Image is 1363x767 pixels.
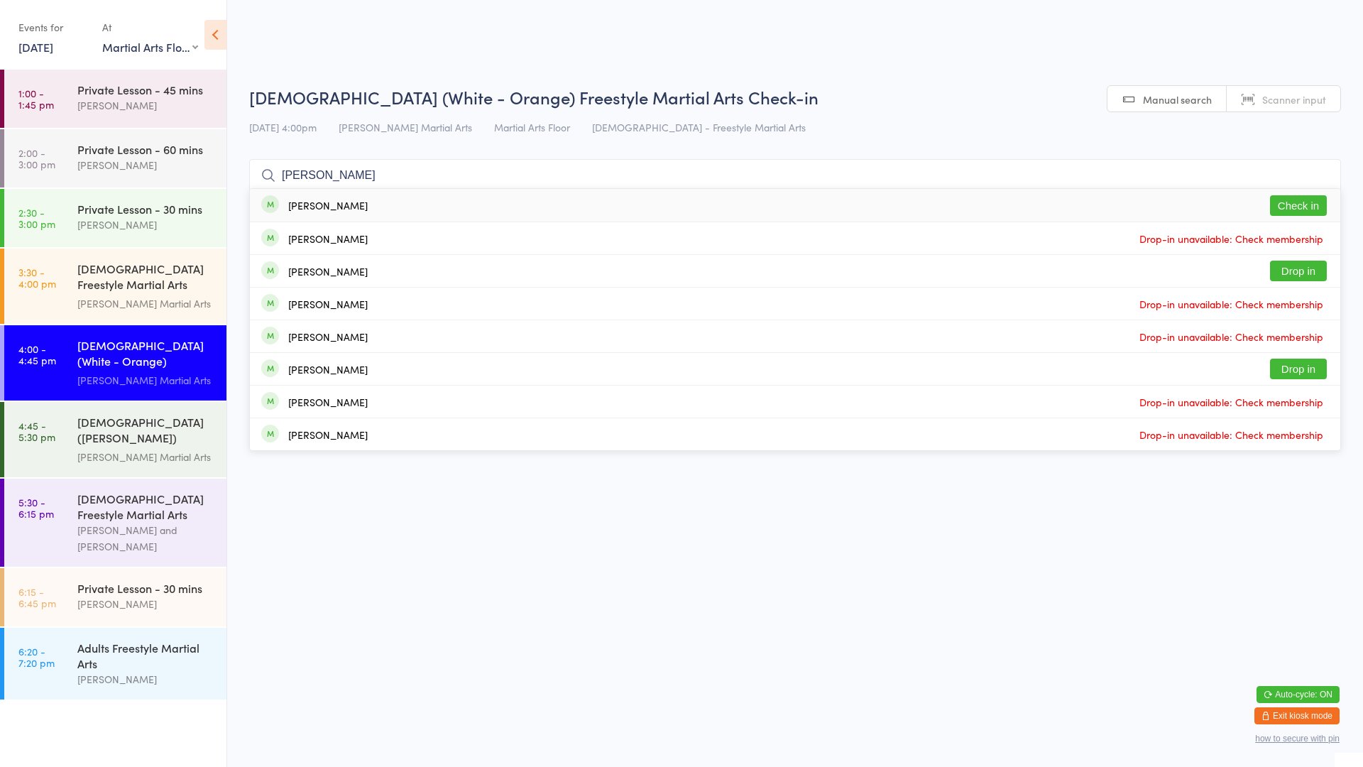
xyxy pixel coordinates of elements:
a: 2:00 -3:00 pmPrivate Lesson - 60 mins[PERSON_NAME] [4,129,226,187]
time: 2:30 - 3:00 pm [18,207,55,229]
span: Drop-in unavailable: Check membership [1136,391,1327,413]
div: [PERSON_NAME] Martial Arts [77,449,214,465]
span: [DEMOGRAPHIC_DATA] - Freestyle Martial Arts [592,120,806,134]
div: [PERSON_NAME] [77,97,214,114]
time: 5:30 - 6:15 pm [18,496,54,519]
div: Private Lesson - 60 mins [77,141,214,157]
div: Private Lesson - 45 mins [77,82,214,97]
div: [PERSON_NAME] [288,396,368,408]
div: Private Lesson - 30 mins [77,580,214,596]
div: [DEMOGRAPHIC_DATA] (White - Orange) Freestyle Martial Arts [77,337,214,372]
div: [PERSON_NAME] [77,671,214,687]
button: Drop in [1270,359,1327,379]
div: Adults Freestyle Martial Arts [77,640,214,671]
div: [DEMOGRAPHIC_DATA] ([PERSON_NAME]) Freestyle Martial Arts [77,414,214,449]
span: Drop-in unavailable: Check membership [1136,326,1327,347]
a: 5:30 -6:15 pm[DEMOGRAPHIC_DATA] Freestyle Martial Arts[PERSON_NAME] and [PERSON_NAME] [4,479,226,567]
div: [PERSON_NAME] [77,596,214,612]
button: Drop in [1270,261,1327,281]
a: 4:00 -4:45 pm[DEMOGRAPHIC_DATA] (White - Orange) Freestyle Martial Arts[PERSON_NAME] Martial Arts [4,325,226,401]
span: Martial Arts Floor [494,120,570,134]
span: Drop-in unavailable: Check membership [1136,424,1327,445]
div: [PERSON_NAME] [288,298,368,310]
div: [PERSON_NAME] and [PERSON_NAME] [77,522,214,555]
div: [PERSON_NAME] Martial Arts [77,372,214,388]
time: 2:00 - 3:00 pm [18,147,55,170]
div: [PERSON_NAME] [288,266,368,277]
div: [PERSON_NAME] [77,217,214,233]
span: Drop-in unavailable: Check membership [1136,228,1327,249]
div: [PERSON_NAME] [288,429,368,440]
div: [PERSON_NAME] [77,157,214,173]
button: Auto-cycle: ON [1257,686,1340,703]
time: 4:00 - 4:45 pm [18,343,56,366]
span: Manual search [1143,92,1212,107]
a: 6:20 -7:20 pmAdults Freestyle Martial Arts[PERSON_NAME] [4,628,226,700]
time: 6:20 - 7:20 pm [18,646,55,668]
span: [PERSON_NAME] Martial Arts [339,120,472,134]
div: [PERSON_NAME] [288,200,368,211]
div: [PERSON_NAME] [288,364,368,375]
time: 3:30 - 4:00 pm [18,266,56,289]
div: [DEMOGRAPHIC_DATA] Freestyle Martial Arts (Little Heroes) [77,261,214,295]
span: Drop-in unavailable: Check membership [1136,293,1327,315]
span: Scanner input [1262,92,1326,107]
time: 4:45 - 5:30 pm [18,420,55,442]
div: Private Lesson - 30 mins [77,201,214,217]
a: 6:15 -6:45 pmPrivate Lesson - 30 mins[PERSON_NAME] [4,568,226,626]
div: [DEMOGRAPHIC_DATA] Freestyle Martial Arts [77,491,214,522]
div: [PERSON_NAME] [288,331,368,342]
button: how to secure with pin [1255,734,1340,744]
a: 4:45 -5:30 pm[DEMOGRAPHIC_DATA] ([PERSON_NAME]) Freestyle Martial Arts[PERSON_NAME] Martial Arts [4,402,226,477]
div: [PERSON_NAME] Martial Arts [77,295,214,312]
div: Martial Arts Floor [102,39,198,55]
div: Events for [18,16,88,39]
a: 1:00 -1:45 pmPrivate Lesson - 45 mins[PERSON_NAME] [4,70,226,128]
button: Exit kiosk mode [1254,707,1340,724]
time: 1:00 - 1:45 pm [18,87,54,110]
span: [DATE] 4:00pm [249,120,317,134]
div: At [102,16,198,39]
a: [DATE] [18,39,53,55]
h2: [DEMOGRAPHIC_DATA] (White - Orange) Freestyle Martial Arts Check-in [249,85,1341,109]
a: 3:30 -4:00 pm[DEMOGRAPHIC_DATA] Freestyle Martial Arts (Little Heroes)[PERSON_NAME] Martial Arts [4,249,226,324]
time: 6:15 - 6:45 pm [18,586,56,609]
a: 2:30 -3:00 pmPrivate Lesson - 30 mins[PERSON_NAME] [4,189,226,247]
input: Search [249,159,1341,192]
div: [PERSON_NAME] [288,233,368,244]
button: Check in [1270,195,1327,216]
